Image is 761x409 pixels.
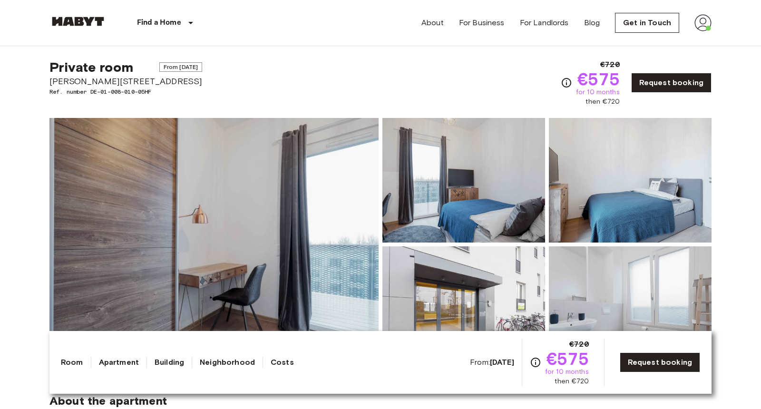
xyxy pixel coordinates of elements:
span: then €720 [585,97,619,107]
span: for 10 months [545,367,589,377]
span: €720 [600,59,620,70]
img: Habyt [49,17,107,26]
a: For Landlords [520,17,569,29]
img: Picture of unit DE-01-008-010-05HF [549,118,712,243]
span: [PERSON_NAME][STREET_ADDRESS] [49,75,202,88]
svg: Check cost overview for full price breakdown. Please note that discounts apply to new joiners onl... [561,77,572,88]
a: About [421,17,444,29]
img: Picture of unit DE-01-008-010-05HF [382,118,545,243]
span: From [DATE] [159,62,203,72]
svg: Check cost overview for full price breakdown. Please note that discounts apply to new joiners onl... [530,357,541,368]
a: Get in Touch [615,13,679,33]
a: Request booking [631,73,712,93]
a: Request booking [620,352,700,372]
span: €575 [577,70,620,88]
span: About the apartment [49,394,167,408]
p: Find a Home [137,17,181,29]
span: Private room [49,59,133,75]
a: Building [155,357,184,368]
span: From: [470,357,514,368]
img: Picture of unit DE-01-008-010-05HF [549,246,712,371]
img: avatar [694,14,712,31]
img: Marketing picture of unit DE-01-008-010-05HF [49,118,379,371]
span: for 10 months [576,88,620,97]
a: Costs [271,357,294,368]
a: Blog [584,17,600,29]
a: Neighborhood [200,357,255,368]
a: Room [61,357,83,368]
a: For Business [459,17,505,29]
img: Picture of unit DE-01-008-010-05HF [382,246,545,371]
span: then €720 [555,377,588,386]
b: [DATE] [490,358,514,367]
a: Apartment [99,357,139,368]
span: €720 [569,339,589,350]
span: €575 [546,350,589,367]
span: Ref. number DE-01-008-010-05HF [49,88,202,96]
